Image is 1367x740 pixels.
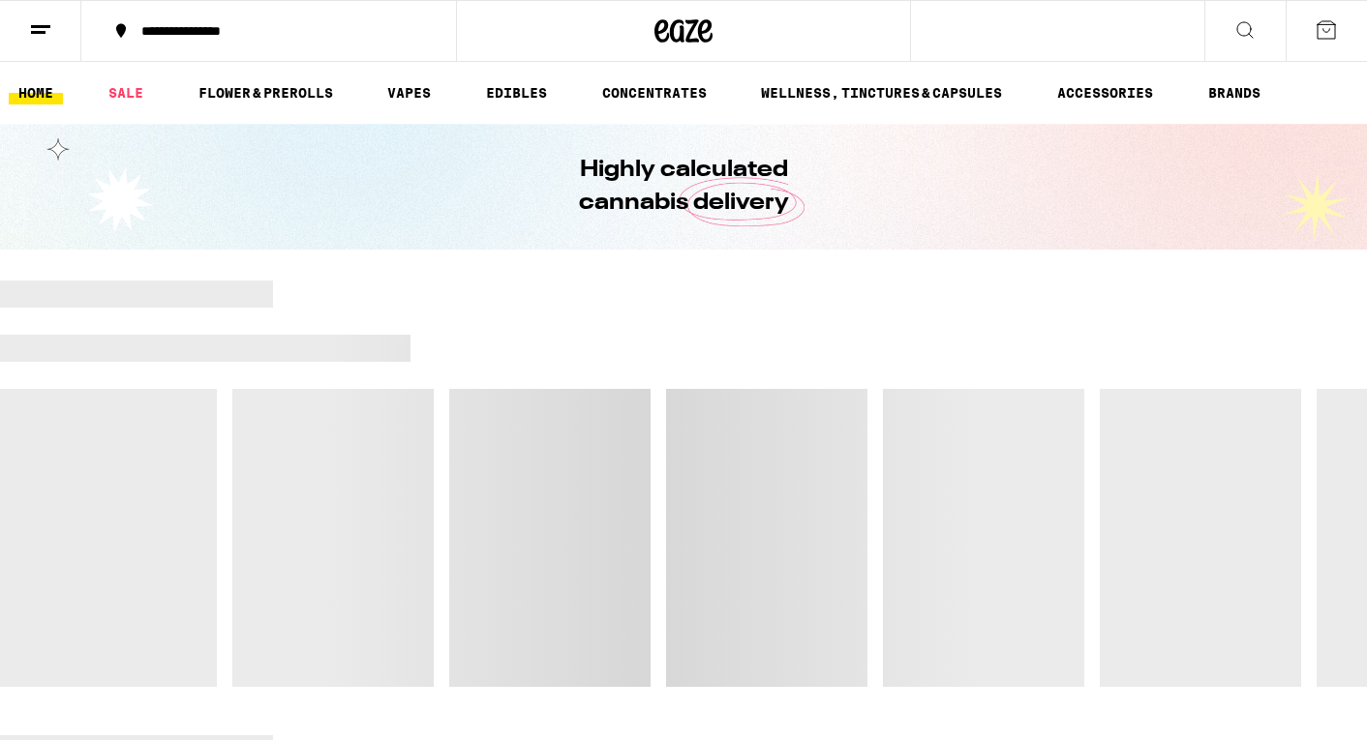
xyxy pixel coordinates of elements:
[751,81,1012,104] a: WELLNESS, TINCTURES & CAPSULES
[1199,81,1270,104] button: BRANDS
[524,154,843,220] h1: Highly calculated cannabis delivery
[9,81,63,104] a: HOME
[476,81,557,104] a: EDIBLES
[592,81,716,104] a: CONCENTRATES
[378,81,440,104] a: VAPES
[189,81,343,104] a: FLOWER & PREROLLS
[1048,81,1163,104] a: ACCESSORIES
[99,81,153,104] a: SALE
